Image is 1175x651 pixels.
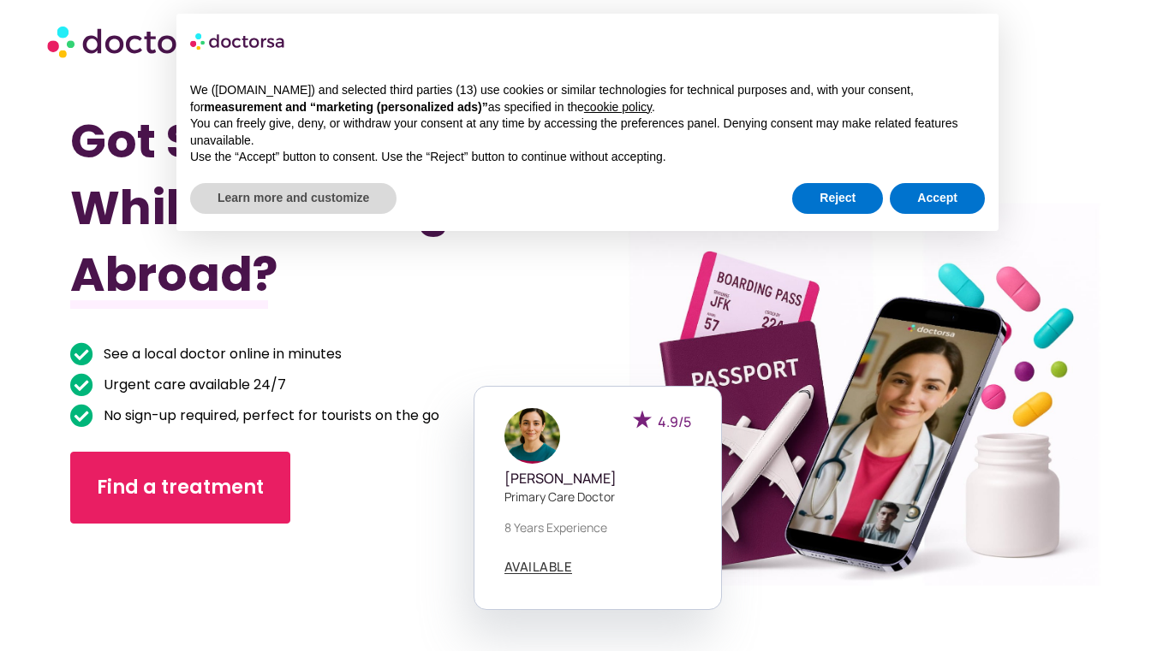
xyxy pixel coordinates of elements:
button: Learn more and customize [190,183,397,214]
button: Accept [890,183,985,214]
p: You can freely give, deny, or withdraw your consent at any time by accessing the preferences pane... [190,115,985,149]
p: Primary care doctor [504,488,691,506]
a: Find a treatment [70,452,290,524]
span: No sign-up required, perfect for tourists on the go [99,404,439,428]
p: Use the “Accept” button to consent. Use the “Reject” button to continue without accepting. [190,149,985,166]
span: Urgent care available 24/7 [99,373,286,397]
a: AVAILABLE [504,560,573,574]
span: See a local doctor online in minutes [99,342,342,366]
h5: [PERSON_NAME] [504,470,691,487]
p: 8 years experience [504,518,691,536]
span: 4.9/5 [658,412,691,431]
strong: measurement and “marketing (personalized ads)” [204,100,487,114]
button: Reject [792,183,883,214]
p: We ([DOMAIN_NAME]) and selected third parties (13) use cookies or similar technologies for techni... [190,82,985,115]
h1: Got Sick While Traveling Abroad? [70,108,510,308]
a: cookie policy [584,100,652,114]
span: Find a treatment [97,474,264,501]
img: logo [190,27,286,55]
